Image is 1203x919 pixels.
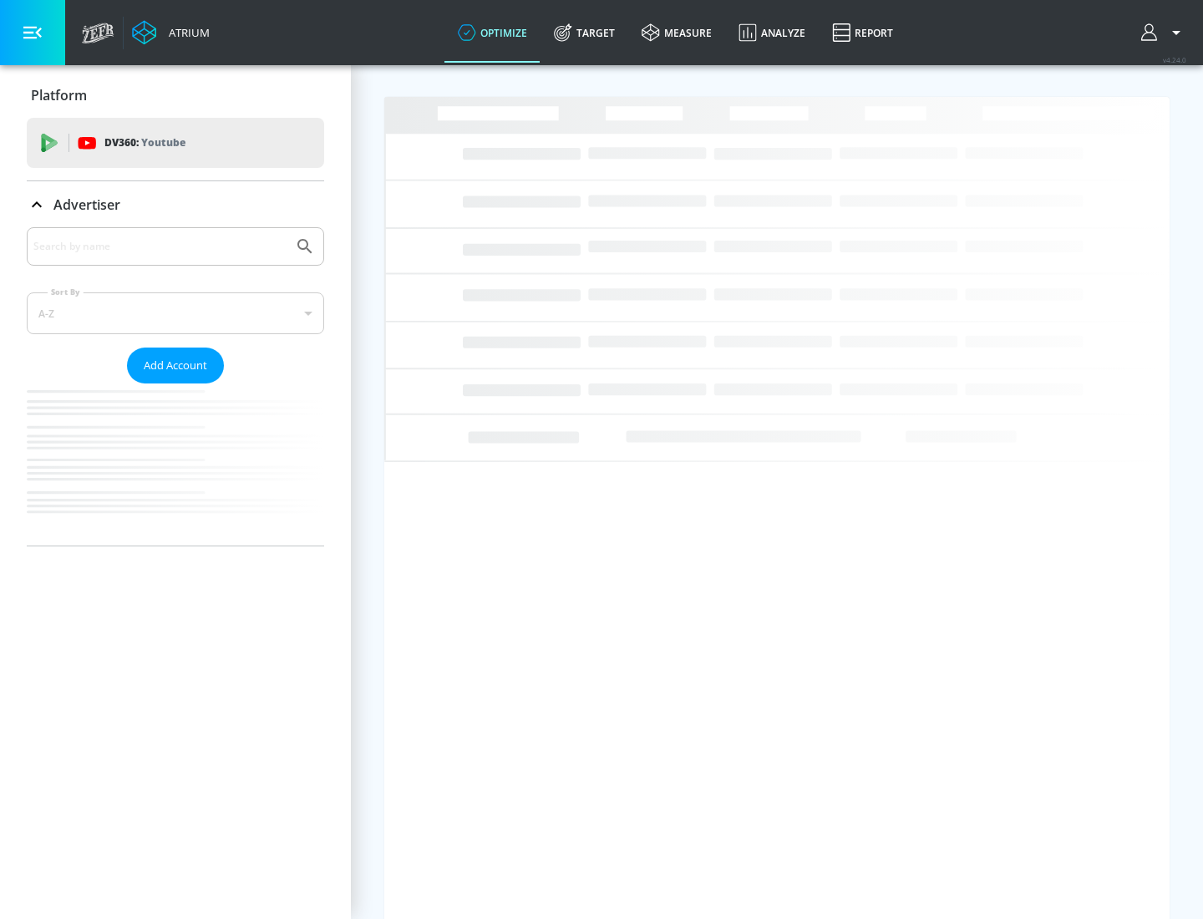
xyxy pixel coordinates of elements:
button: Add Account [127,348,224,383]
input: Search by name [33,236,287,257]
a: Analyze [725,3,819,63]
p: Advertiser [53,195,120,214]
a: Atrium [132,20,210,45]
a: Report [819,3,906,63]
span: v 4.24.0 [1163,55,1186,64]
span: Add Account [144,356,207,375]
p: DV360: [104,134,185,152]
a: optimize [444,3,541,63]
div: Atrium [162,25,210,40]
div: Platform [27,72,324,119]
label: Sort By [48,287,84,297]
a: measure [628,3,725,63]
p: Youtube [141,134,185,151]
div: A-Z [27,292,324,334]
a: Target [541,3,628,63]
div: Advertiser [27,181,324,228]
div: Advertiser [27,227,324,546]
div: DV360: Youtube [27,118,324,168]
p: Platform [31,86,87,104]
nav: list of Advertiser [27,383,324,546]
